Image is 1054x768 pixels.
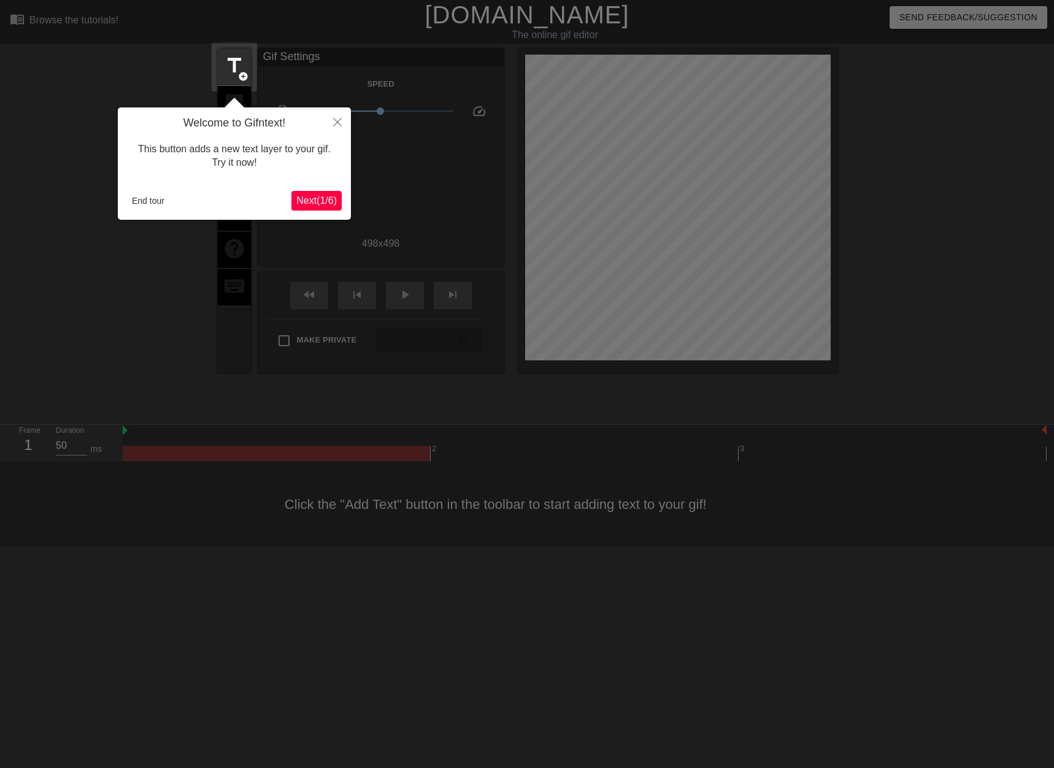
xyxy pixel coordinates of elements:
[296,195,337,206] span: Next ( 1 / 6 )
[127,130,342,182] div: This button adds a new text layer to your gif. Try it now!
[291,191,342,211] button: Next
[127,117,342,130] h4: Welcome to Gifntext!
[324,107,351,136] button: Close
[127,192,169,210] button: End tour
